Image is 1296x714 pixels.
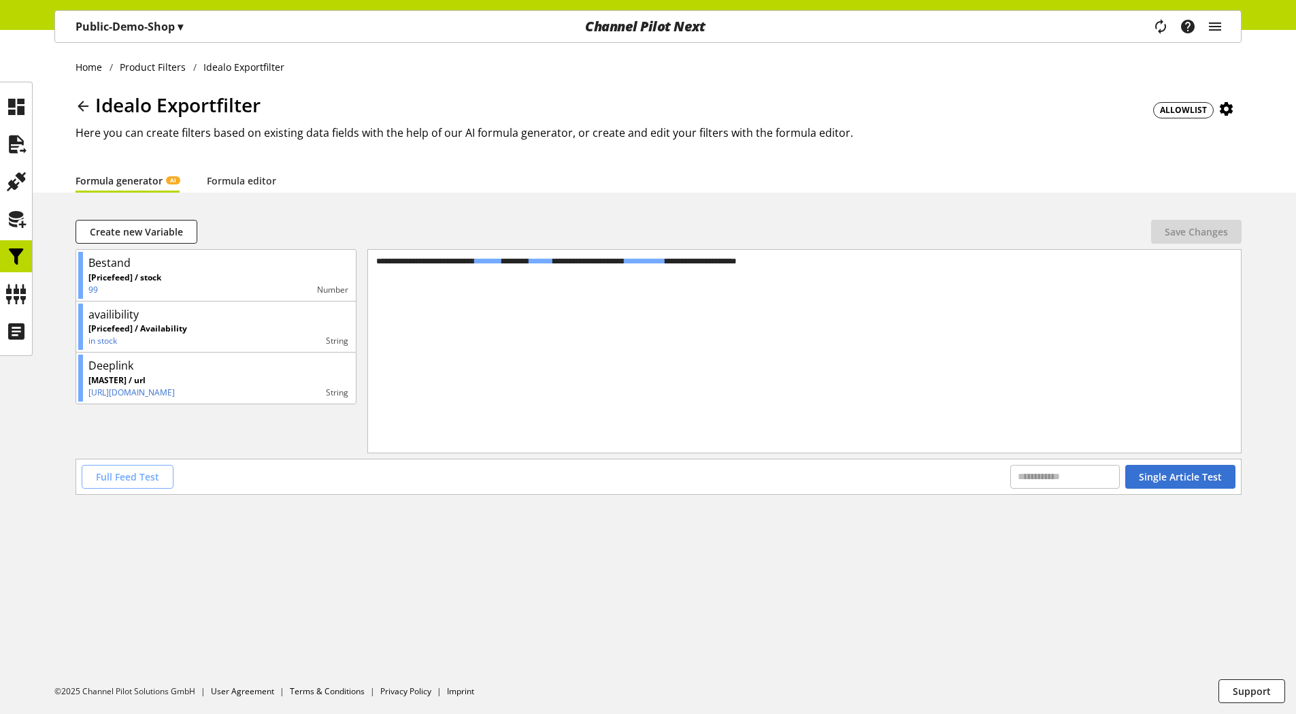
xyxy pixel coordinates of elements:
div: string [187,335,348,347]
button: Support [1218,679,1285,703]
span: Create new Variable [90,225,183,239]
li: ©2025 Channel Pilot Solutions GmbH [54,685,211,698]
div: Deeplink [88,357,133,374]
div: string [175,387,348,399]
p: [MASTER] / url [88,374,175,387]
p: [Pricefeed] / Availability [88,323,187,335]
h2: Here you can create filters based on existing data fields with the help of our AI formula generat... [76,125,1242,141]
a: Terms & Conditions [290,685,365,697]
button: Full Feed Test [82,465,173,489]
p: [Pricefeed] / stock [88,272,161,284]
div: Bestand [88,255,131,271]
button: Single Article Test [1125,465,1235,489]
a: Privacy Policy [380,685,431,697]
span: Idealo Exportfilter [95,92,261,118]
span: Save Changes [1165,225,1228,239]
span: Single Article Test [1139,470,1222,484]
p: https://www.idealo.de/preisvergleich/OffersOfProduct/201229655 [88,387,175,399]
a: Imprint [447,685,474,697]
a: Formula editor [207,174,276,188]
a: User Agreement [211,685,274,697]
span: Full Feed Test [96,470,159,484]
div: number [161,284,348,296]
p: 99 [88,284,161,296]
button: Save Changes [1151,220,1242,244]
span: ALLOWLIST [1160,104,1207,116]
a: Product Filters [113,60,193,74]
span: AI [170,176,176,184]
nav: main navigation [54,10,1242,43]
span: Support [1233,684,1271,698]
p: Public-Demo-Shop [76,18,183,35]
button: Create new Variable [76,220,197,244]
div: availibility [88,306,139,323]
a: Formula generatorAI [76,174,180,188]
span: ▾ [178,19,183,34]
a: Home [76,60,110,74]
p: in stock [88,335,187,347]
